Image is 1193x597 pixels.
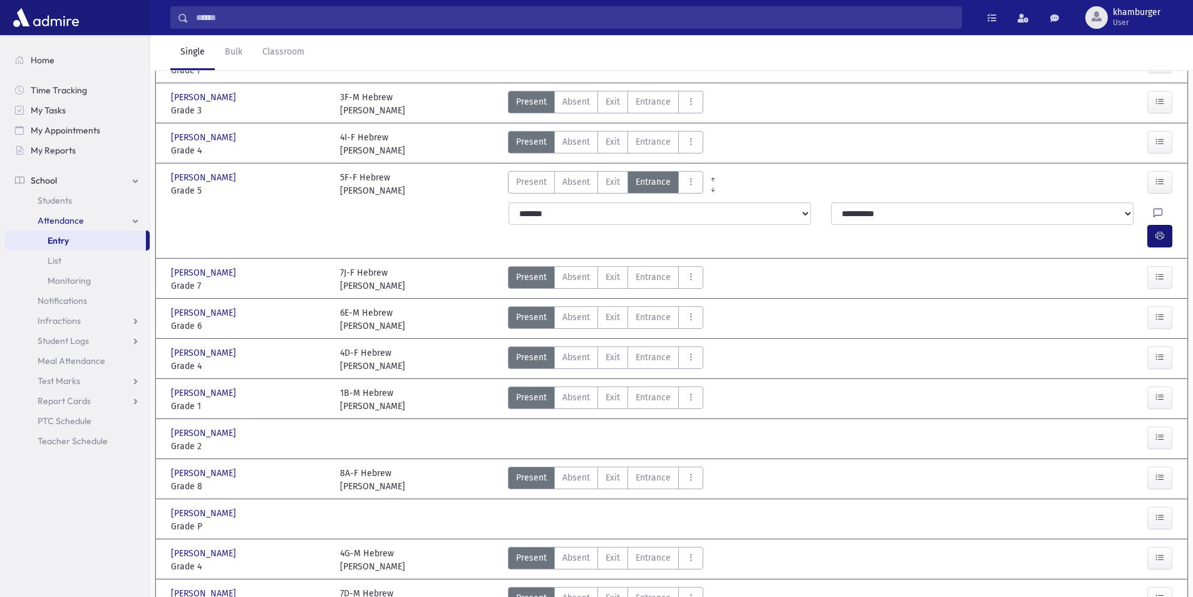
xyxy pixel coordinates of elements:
span: [PERSON_NAME] [171,467,239,480]
span: Grade 5 [171,184,328,197]
div: 6E-M Hebrew [PERSON_NAME] [340,306,405,333]
span: Present [516,95,547,108]
div: 3F-M Hebrew [PERSON_NAME] [340,91,405,117]
a: Meal Attendance [5,351,150,371]
a: List [5,251,150,271]
img: AdmirePro [10,5,82,30]
div: 4I-F Hebrew [PERSON_NAME] [340,131,405,157]
span: My Appointments [31,125,100,136]
a: My Tasks [5,100,150,120]
span: Absent [562,135,590,148]
span: [PERSON_NAME] [171,91,239,104]
span: Teacher Schedule [38,435,108,447]
div: AttTypes [508,91,703,117]
span: Entrance [636,175,671,189]
span: PTC Schedule [38,415,91,427]
span: Exit [606,351,620,364]
span: Exit [606,551,620,564]
a: Time Tracking [5,80,150,100]
span: List [48,255,61,266]
a: Attendance [5,210,150,231]
span: User [1113,18,1160,28]
span: Exit [606,471,620,484]
span: Present [516,391,547,404]
span: Exit [606,135,620,148]
span: [PERSON_NAME] [171,387,239,400]
span: Entrance [636,551,671,564]
span: Present [516,175,547,189]
div: AttTypes [508,171,703,197]
div: 1B-M Hebrew [PERSON_NAME] [340,387,405,413]
span: [PERSON_NAME] [171,306,239,319]
span: Absent [562,351,590,364]
span: Present [516,311,547,324]
span: Exit [606,175,620,189]
div: AttTypes [508,306,703,333]
a: PTC Schedule [5,411,150,431]
div: 5F-F Hebrew [PERSON_NAME] [340,171,405,197]
span: Present [516,135,547,148]
span: Students [38,195,72,206]
span: [PERSON_NAME] [171,266,239,279]
span: Entrance [636,391,671,404]
a: Students [5,190,150,210]
a: My Appointments [5,120,150,140]
span: khamburger [1113,8,1160,18]
span: Absent [562,95,590,108]
span: My Tasks [31,105,66,116]
span: Present [516,551,547,564]
span: Infractions [38,315,81,326]
span: Entrance [636,95,671,108]
span: Attendance [38,215,84,226]
span: [PERSON_NAME] [171,346,239,360]
a: Test Marks [5,371,150,391]
a: Student Logs [5,331,150,351]
span: Test Marks [38,375,80,387]
span: Exit [606,271,620,284]
span: Entrance [636,311,671,324]
span: Monitoring [48,275,91,286]
span: Present [516,471,547,484]
span: [PERSON_NAME] [171,427,239,440]
span: Absent [562,551,590,564]
div: AttTypes [508,387,703,413]
a: Entry [5,231,146,251]
span: [PERSON_NAME] [171,547,239,560]
span: Grade 4 [171,560,328,573]
span: [PERSON_NAME] [171,131,239,144]
a: School [5,170,150,190]
span: My Reports [31,145,76,156]
div: AttTypes [508,131,703,157]
span: Absent [562,471,590,484]
div: 8A-F Hebrew [PERSON_NAME] [340,467,405,493]
span: Entry [48,235,69,246]
div: AttTypes [508,266,703,293]
span: Grade 4 [171,360,328,373]
span: [PERSON_NAME] [171,507,239,520]
span: Home [31,55,54,66]
span: Grade 6 [171,319,328,333]
span: Present [516,271,547,284]
a: Notifications [5,291,150,311]
div: 7J-F Hebrew [PERSON_NAME] [340,266,405,293]
span: Grade 7 [171,279,328,293]
a: Monitoring [5,271,150,291]
span: Grade 1 [171,400,328,413]
span: Absent [562,175,590,189]
a: Teacher Schedule [5,431,150,451]
div: 4D-F Hebrew [PERSON_NAME] [340,346,405,373]
input: Search [189,6,961,29]
a: Single [170,35,215,70]
div: AttTypes [508,547,703,573]
span: Grade 2 [171,440,328,453]
span: Grade 4 [171,144,328,157]
span: Entrance [636,351,671,364]
span: School [31,175,57,186]
span: Entrance [636,135,671,148]
span: Report Cards [38,395,91,407]
div: AttTypes [508,467,703,493]
a: Report Cards [5,391,150,411]
a: My Reports [5,140,150,160]
div: 4G-M Hebrew [PERSON_NAME] [340,547,405,573]
span: Exit [606,311,620,324]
